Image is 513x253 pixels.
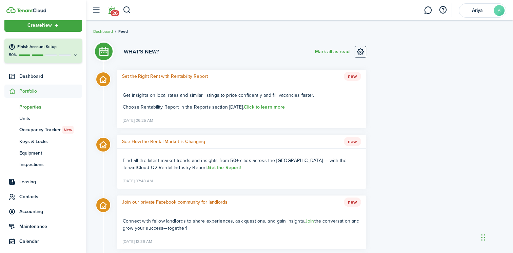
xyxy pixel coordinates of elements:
img: TenantCloud [17,8,46,13]
h3: What's new? [124,48,159,56]
span: Create New [27,23,52,28]
p: 50% [8,52,17,58]
div: Drag [481,227,485,248]
span: New [64,127,72,133]
button: Open resource center [437,4,449,16]
p: Get insights on local rates and similar listings to price confidently and fill vacancies faster. [123,92,360,99]
span: Ariya [464,8,491,13]
span: New [344,137,361,146]
span: Calendar [19,238,82,245]
span: Properties [19,103,82,111]
a: Properties [4,101,82,113]
span: Occupancy Tracker [19,126,82,134]
span: Find all the latest market trends and insights from 50+ cities across the [GEOGRAPHIC_DATA] — wit... [123,157,347,171]
button: Open menu [4,19,82,32]
a: Join [305,217,314,225]
a: Dashboard [4,70,82,83]
span: Inspections [19,161,82,168]
time: [DATE] 07:48 AM [123,176,153,185]
a: Click to learn more [244,103,285,111]
h5: See How the Rental Market Is Changing [122,138,205,145]
a: Dashboard [93,28,113,34]
h4: Finish Account Setup [17,44,78,50]
time: [DATE] 12:39 AM [123,236,152,245]
span: Equipment [19,149,82,157]
span: the conversation and grow your success—together! [123,217,359,232]
p: Choose Rentability Report in the Reports section [DATE]. [123,103,360,111]
iframe: Chat Widget [479,221,513,253]
a: Messaging [421,2,434,19]
a: Equipment [4,147,82,159]
span: Keys & Locks [19,138,82,145]
button: Mark all as read [315,46,350,57]
a: Inspections [4,159,82,170]
span: New [344,72,361,81]
button: Finish Account Setup50% [4,39,82,63]
span: New [344,198,361,207]
span: Maintenance [19,223,82,230]
h5: Join our private Facebook community for landlords [122,199,228,206]
h5: Set the Right Rent with Rentability Report [122,73,208,80]
a: Units [4,113,82,124]
span: Portfolio [19,88,82,95]
avatar-text: A [494,5,505,16]
span: Contacts [19,193,82,200]
a: Keys & Locks [4,136,82,147]
span: Leasing [19,178,82,185]
span: Accounting [19,208,82,215]
span: Units [19,115,82,122]
time: [DATE] 06:25 AM [123,115,153,124]
img: TenantCloud [6,7,16,13]
button: Search [123,4,131,16]
a: Occupancy TrackerNew [4,124,82,136]
span: Dashboard [19,73,82,80]
button: Open sidebar [90,4,102,17]
span: Connect with fellow landlords to share experiences, ask questions, and gain insights. [123,217,305,225]
a: Get the Report! [208,164,241,171]
span: Feed [118,28,128,34]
